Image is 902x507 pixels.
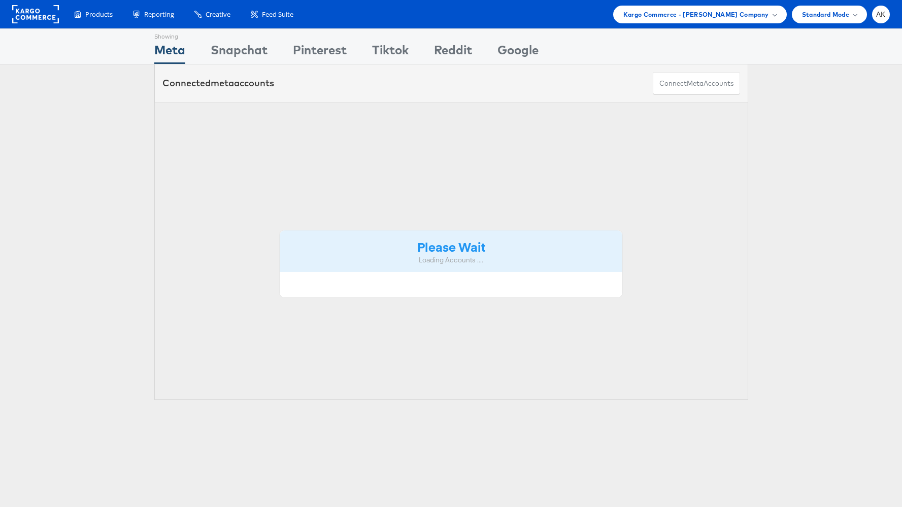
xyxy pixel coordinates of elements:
div: Tiktok [372,41,409,64]
strong: Please Wait [417,238,485,255]
span: Standard Mode [802,9,849,20]
div: Loading Accounts .... [287,255,615,265]
span: AK [876,11,886,18]
span: Creative [206,10,230,19]
div: Meta [154,41,185,64]
span: meta [687,79,704,88]
span: Products [85,10,113,19]
div: Pinterest [293,41,347,64]
span: Kargo Commerce - [PERSON_NAME] Company [623,9,769,20]
div: Connected accounts [162,77,274,90]
span: Reporting [144,10,174,19]
div: Showing [154,29,185,41]
button: ConnectmetaAccounts [653,72,740,95]
span: Feed Suite [262,10,293,19]
div: Reddit [434,41,472,64]
span: meta [211,77,234,89]
div: Google [497,41,539,64]
div: Snapchat [211,41,268,64]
